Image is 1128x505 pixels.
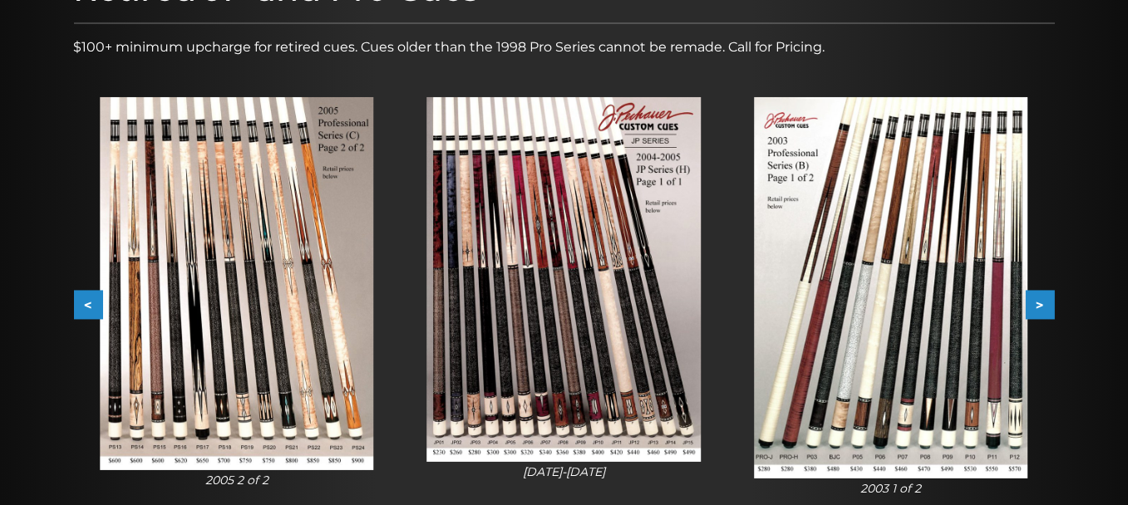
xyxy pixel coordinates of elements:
button: < [74,291,103,320]
button: > [1026,291,1055,320]
i: 2003 1 of 2 [860,481,921,496]
i: 2005 2 of 2 [205,473,268,488]
i: [DATE]-[DATE] [523,464,605,479]
p: $100+ minimum upcharge for retired cues. Cues older than the 1998 Pro Series cannot be remade. Ca... [74,37,1055,57]
div: Carousel Navigation [74,291,1055,320]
